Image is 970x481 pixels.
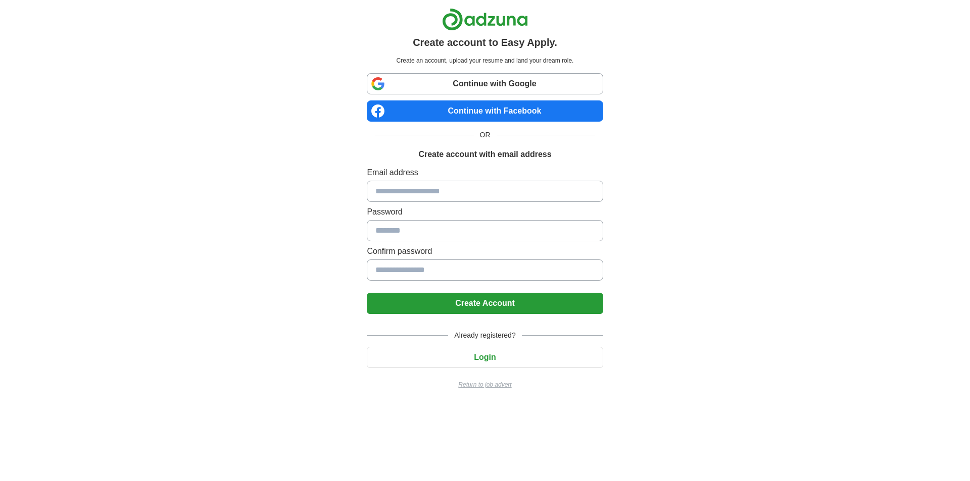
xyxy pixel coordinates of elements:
[474,130,497,140] span: OR
[367,245,603,257] label: Confirm password
[418,148,551,161] h1: Create account with email address
[367,206,603,218] label: Password
[442,8,528,31] img: Adzuna logo
[448,330,521,341] span: Already registered?
[367,167,603,179] label: Email address
[367,347,603,368] button: Login
[367,353,603,361] a: Login
[367,73,603,94] a: Continue with Google
[367,100,603,122] a: Continue with Facebook
[367,293,603,314] button: Create Account
[369,56,601,65] p: Create an account, upload your resume and land your dream role.
[367,380,603,389] a: Return to job advert
[413,35,557,50] h1: Create account to Easy Apply.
